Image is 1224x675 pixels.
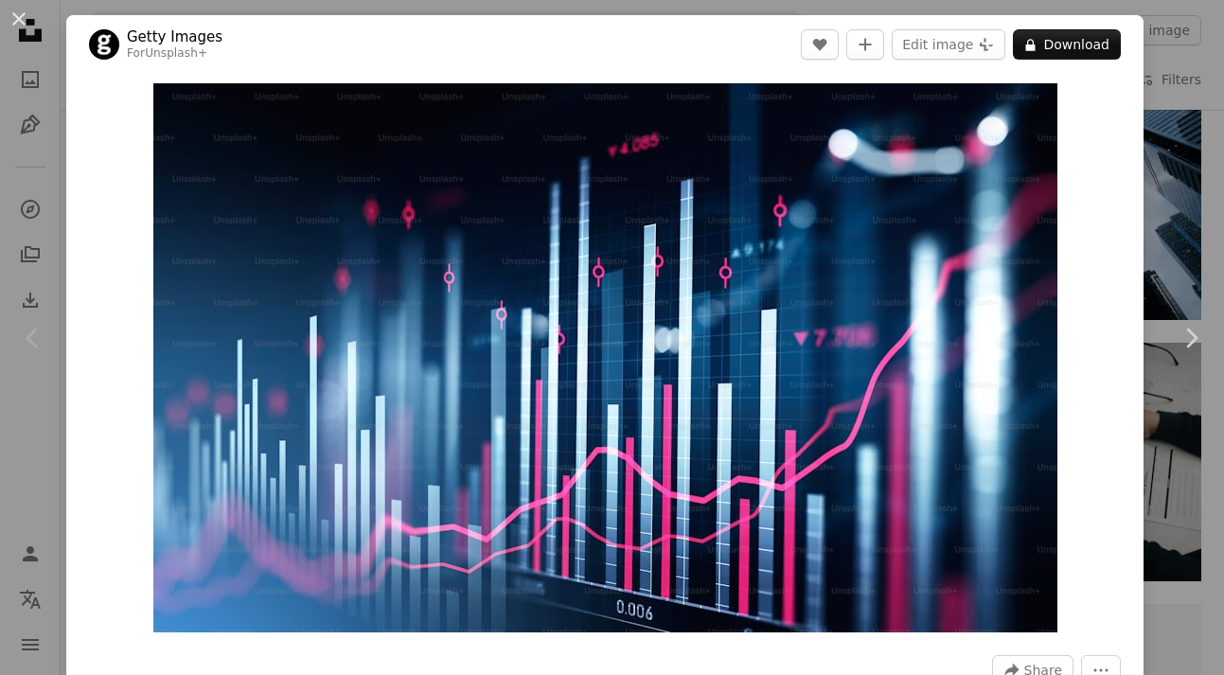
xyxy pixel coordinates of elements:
button: Zoom in on this image [153,83,1057,632]
a: Following [1158,247,1224,429]
a: Unsplash+ [145,46,207,60]
font: Download [1043,37,1109,52]
img: Go to Getty Images profile [89,29,119,60]
img: Financial graph and growing chart with lines and numbers and bar charts that illustrate the behav... [153,83,1057,632]
button: Add to collection [846,29,884,60]
font: For [127,46,145,60]
button: Download [1013,29,1121,60]
button: Edit image [892,29,1005,60]
button: I like [801,29,839,60]
a: Getty Images [127,27,222,46]
font: Getty Images [127,28,222,45]
font: Edit image [902,37,973,52]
